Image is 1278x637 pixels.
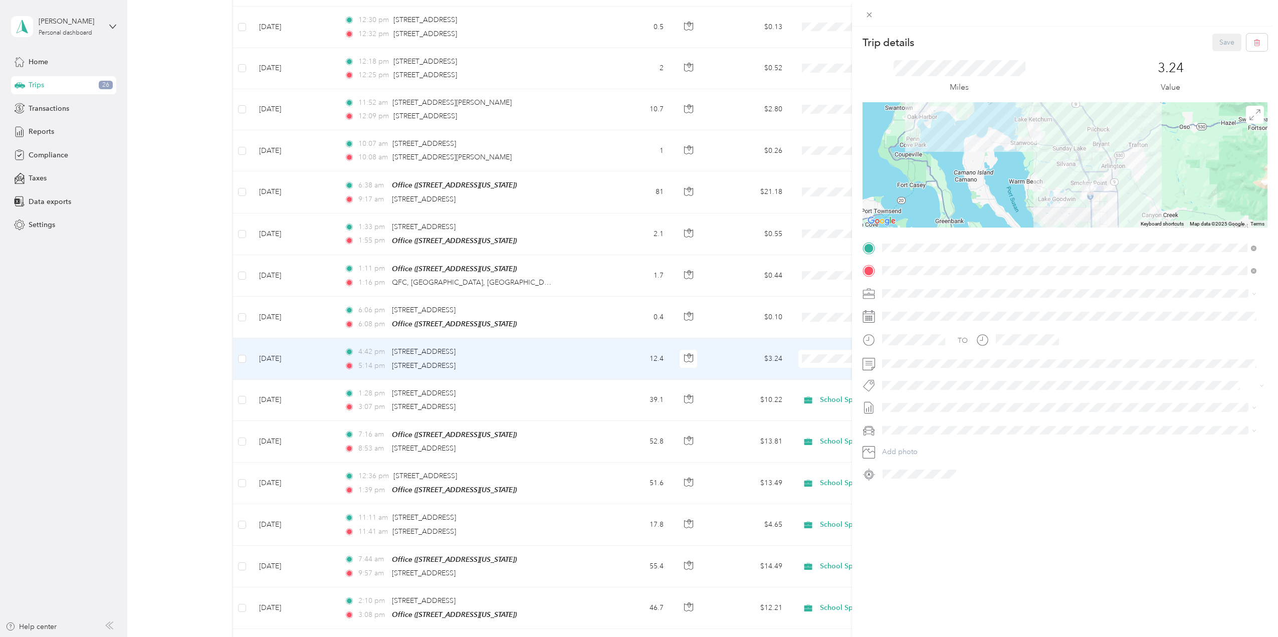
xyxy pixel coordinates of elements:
div: TO [958,335,968,346]
p: 3.24 [1158,60,1184,76]
button: Add photo [879,445,1267,459]
p: Miles [950,81,969,94]
p: Value [1161,81,1180,94]
span: Map data ©2025 Google [1190,221,1244,227]
iframe: Everlance-gr Chat Button Frame [1222,581,1278,637]
a: Terms (opens in new tab) [1250,221,1264,227]
a: Open this area in Google Maps (opens a new window) [865,215,898,228]
button: Keyboard shortcuts [1141,221,1184,228]
p: Trip details [863,36,914,50]
img: Google [865,215,898,228]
